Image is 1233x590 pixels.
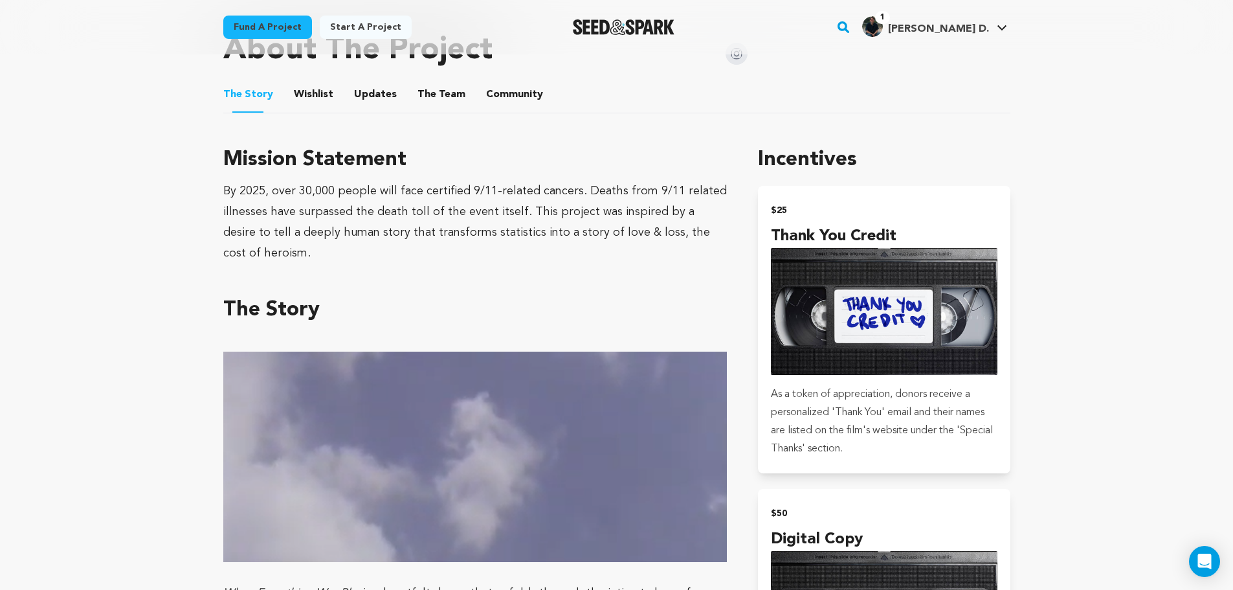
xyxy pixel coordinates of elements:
h3: Mission Statement [223,144,728,176]
span: [PERSON_NAME] D. [888,24,989,34]
span: The [417,87,436,102]
span: Andrew Ducky D.'s Profile [860,14,1010,41]
span: Updates [354,87,397,102]
span: Story [223,87,273,102]
span: Wishlist [294,87,333,102]
div: Andrew Ducky D.'s Profile [862,16,989,37]
img: 1703962304-blue3.png [223,352,728,562]
h2: $50 [771,505,997,523]
a: Andrew Ducky D.'s Profile [860,14,1010,37]
span: Team [417,87,465,102]
img: Seed&Spark Logo Dark Mode [573,19,674,35]
h2: $25 [771,201,997,220]
div: By 2025, over 30,000 people will face certified 9/11-related cancers. Deaths from 9/11 related il... [223,181,728,264]
h1: Incentives [758,144,1010,176]
button: $25 Thank You Credit incentive As a token of appreciation, donors receive a personalized 'Thank Y... [758,186,1010,474]
span: Community [486,87,543,102]
span: The [223,87,242,102]
img: incentive [771,248,997,376]
div: Open Intercom Messenger [1189,546,1220,577]
img: 98894cf1c7d78c34.png [862,16,883,37]
p: As a token of appreciation, donors receive a personalized 'Thank You' email and their names are l... [771,385,997,458]
h4: Digital Copy [771,528,997,551]
span: 1 [875,11,890,24]
a: Seed&Spark Homepage [573,19,674,35]
a: Start a project [320,16,412,39]
a: Fund a project [223,16,312,39]
h4: Thank You Credit [771,225,997,248]
h3: The Story [223,295,728,326]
